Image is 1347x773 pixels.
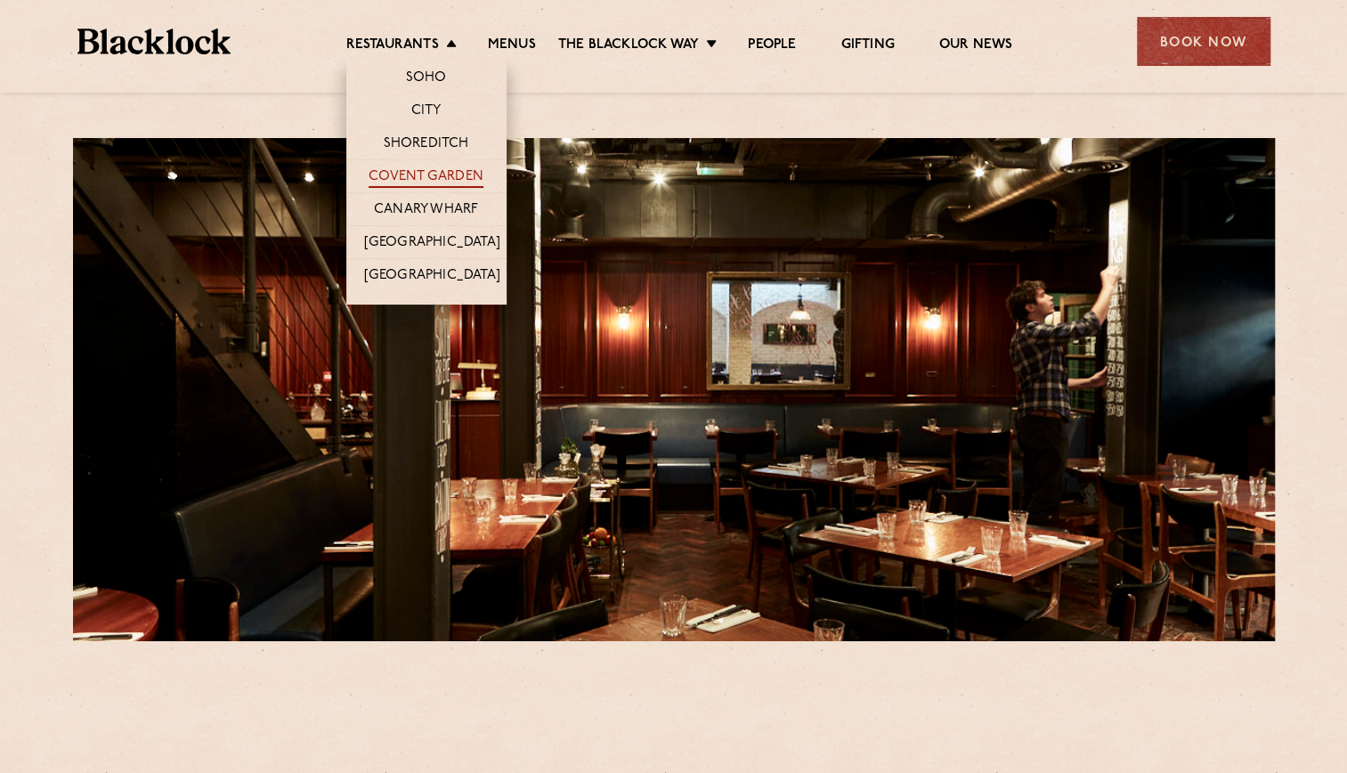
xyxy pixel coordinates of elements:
[840,37,894,56] a: Gifting
[77,28,231,54] img: BL_Textured_Logo-footer-cropped.svg
[939,37,1013,56] a: Our News
[384,135,469,155] a: Shoreditch
[488,37,536,56] a: Menus
[1137,17,1270,66] div: Book Now
[411,102,442,122] a: City
[558,37,699,56] a: The Blacklock Way
[364,234,500,254] a: [GEOGRAPHIC_DATA]
[748,37,796,56] a: People
[374,201,478,221] a: Canary Wharf
[346,37,439,56] a: Restaurants
[369,168,483,188] a: Covent Garden
[364,267,500,287] a: [GEOGRAPHIC_DATA]
[406,69,447,89] a: Soho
